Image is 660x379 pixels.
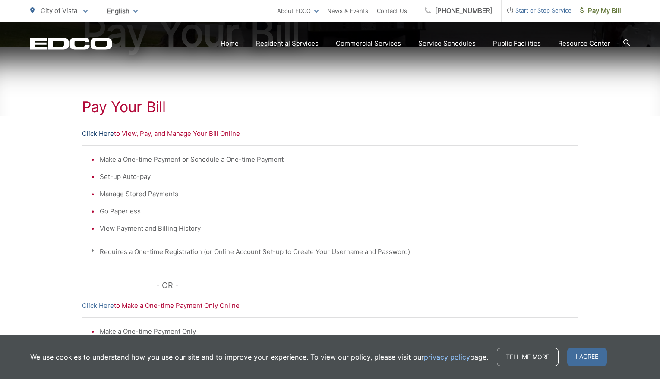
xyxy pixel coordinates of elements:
[82,128,114,139] a: Click Here
[100,326,569,337] li: Make a One-time Payment Only
[558,38,610,49] a: Resource Center
[497,348,559,366] a: Tell me more
[336,38,401,49] a: Commercial Services
[580,6,621,16] span: Pay My Bill
[221,38,239,49] a: Home
[100,223,569,234] li: View Payment and Billing History
[82,98,578,116] h1: Pay Your Bill
[377,6,407,16] a: Contact Us
[100,189,569,199] li: Manage Stored Payments
[424,352,470,362] a: privacy policy
[101,3,144,19] span: English
[91,247,569,257] p: * Requires a One-time Registration (or Online Account Set-up to Create Your Username and Password)
[82,128,578,139] p: to View, Pay, and Manage Your Bill Online
[41,6,77,15] span: City of Vista
[82,301,578,311] p: to Make a One-time Payment Only Online
[156,279,578,292] p: - OR -
[100,172,569,182] li: Set-up Auto-pay
[327,6,368,16] a: News & Events
[493,38,541,49] a: Public Facilities
[100,154,569,165] li: Make a One-time Payment or Schedule a One-time Payment
[256,38,319,49] a: Residential Services
[82,301,114,311] a: Click Here
[30,38,112,50] a: EDCD logo. Return to the homepage.
[418,38,476,49] a: Service Schedules
[100,206,569,216] li: Go Paperless
[277,6,319,16] a: About EDCO
[30,352,488,362] p: We use cookies to understand how you use our site and to improve your experience. To view our pol...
